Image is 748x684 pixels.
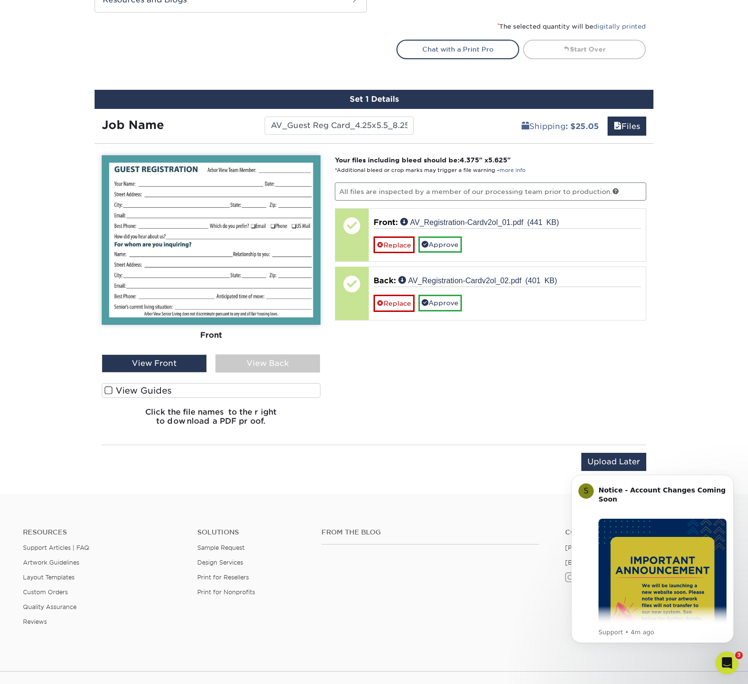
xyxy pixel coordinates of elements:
[197,528,307,536] h4: Solutions
[102,383,321,398] label: View Guides
[23,528,183,536] h4: Resources
[197,574,249,581] a: Print for Resellers
[608,117,646,136] a: Files
[23,603,76,610] a: Quality Assurance
[197,588,255,596] a: Print for Nonprofits
[23,618,47,625] a: Reviews
[515,117,605,136] a: Shipping: $25.05
[735,652,743,659] span: 3
[522,122,529,131] span: shipping
[396,40,519,59] a: Chat with a Print Pro
[102,325,321,346] div: Front
[102,118,164,132] strong: Job Name
[374,218,398,227] span: Front:
[566,122,599,131] b: : $25.05
[335,167,525,173] small: *Additional bleed or crop marks may trigger a file warning –
[265,117,413,135] input: Enter a job name
[418,295,462,311] a: Approve
[197,544,245,551] a: Sample Request
[321,528,539,536] h4: From the Blog
[497,23,646,30] small: The selected quantity will be
[716,652,738,674] iframe: Intercom live chat
[523,40,646,59] a: Start Over
[335,156,511,164] strong: Your files including bleed should be: " x "
[23,544,89,551] a: Support Articles | FAQ
[102,354,207,373] div: View Front
[335,182,647,201] p: All files are inspected by a member of our processing team prior to production.
[374,236,415,253] a: Replace
[557,460,748,658] iframe: Intercom notifications message
[23,588,68,596] a: Custom Orders
[418,236,462,253] a: Approve
[500,167,525,173] a: more info
[374,276,396,285] span: Back:
[102,407,321,433] h6: Click the file names to the right to download a PDF proof.
[23,574,75,581] a: Layout Templates
[398,276,557,284] a: AV_Registration-Cardv2ol_02.pdf (401 KB)
[459,156,479,164] span: 4.375
[374,295,415,311] a: Replace
[488,156,507,164] span: 5.625
[23,559,79,566] a: Artwork Guidelines
[95,90,653,109] div: Set 1 Details
[197,559,243,566] a: Design Services
[581,453,646,471] input: Upload Later
[215,354,321,373] div: View Back
[614,122,621,131] span: files
[593,23,646,30] a: digitally printed
[400,218,559,225] a: AV_Registration-Cardv2ol_01.pdf (441 KB)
